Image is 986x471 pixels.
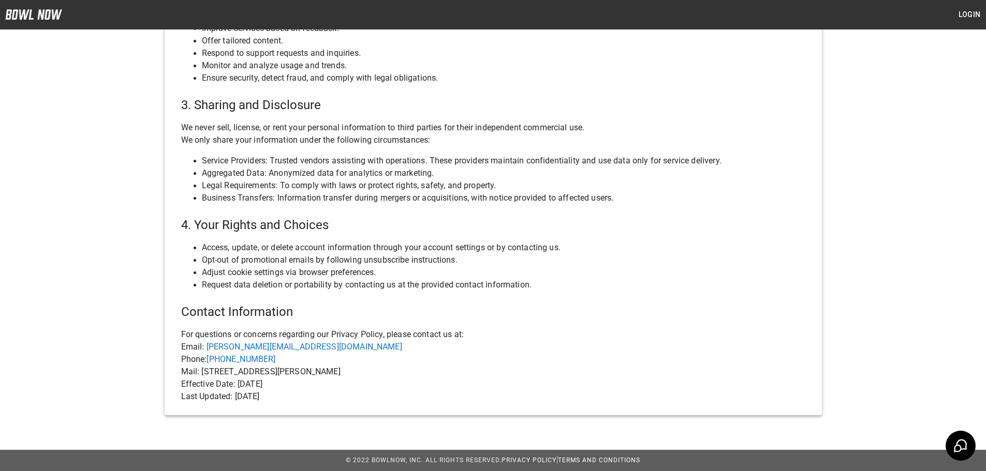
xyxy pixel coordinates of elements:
button: Login [953,5,986,24]
p: We never sell, license, or rent your personal information to third parties for their independent ... [181,121,805,134]
p: Business Transfers: Information transfer during mergers or acquisitions, with notice provided to ... [202,192,805,204]
p: Effective Date: [DATE] [181,378,805,390]
p: Offer tailored content. [202,35,805,47]
a: [PERSON_NAME][EMAIL_ADDRESS][DOMAIN_NAME] [207,342,402,352]
p: Service Providers: Trusted vendors assisting with operations. These providers maintain confidenti... [202,155,805,167]
h5: Contact Information [181,303,805,320]
h5: 3. Sharing and Disclosure [181,97,805,113]
p: Phone: [181,353,805,366]
p: Legal Requirements: To comply with laws or protect rights, safety, and property. [202,179,805,192]
p: Request data deletion or portability by contacting us at the provided contact information. [202,279,805,291]
a: Privacy Policy [502,457,556,464]
p: For questions or concerns regarding our Privacy Policy, please contact us at: [181,328,805,341]
a: Terms and Conditions [558,457,640,464]
h5: 4. Your Rights and Choices [181,217,805,233]
p: Aggregated Data: Anonymized data for analytics or marketing. [202,167,805,179]
p: We only share your information under the following circumstances: [181,134,805,146]
p: Adjust cookie settings via browser preferences. [202,266,805,279]
p: Respond to support requests and inquiries. [202,47,805,59]
p: Ensure security, detect fraud, and comply with legal obligations. [202,72,805,84]
p: Mail: [STREET_ADDRESS][PERSON_NAME] [181,366,805,378]
img: logo [5,9,62,20]
p: Access, update, or delete account information through your account settings or by contacting us. [202,241,805,254]
span: © 2022 BowlNow, Inc. All Rights Reserved. [346,457,502,464]
p: Monitor and analyze usage and trends. [202,59,805,72]
p: Opt-out of promotional emails by following unsubscribe instructions. [202,254,805,266]
p: Last Updated: [DATE] [181,390,805,403]
a: [PHONE_NUMBER] [207,354,275,364]
p: Email: [181,341,805,353]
